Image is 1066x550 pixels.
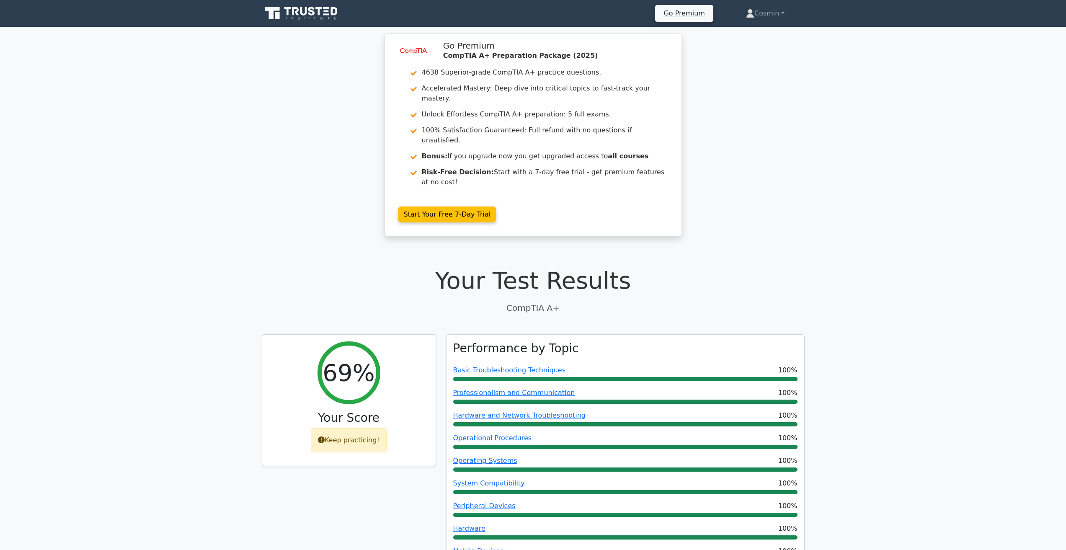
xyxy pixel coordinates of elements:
h2: 69% [323,359,374,387]
span: 100% [778,524,798,534]
div: Keep practicing! [311,428,387,452]
a: Start Your Free 7-Day Trial [398,207,496,222]
h1: Your Test Results [262,266,805,294]
span: 100% [778,388,798,398]
span: 100% [778,501,798,511]
h3: Your Score [269,411,429,425]
a: Operating Systems [453,457,517,465]
p: CompTIA A+ [262,302,805,314]
h3: Performance by Topic [453,341,579,356]
span: 100% [778,478,798,488]
a: System Compatibility [453,479,525,487]
a: Hardware and Network Troubleshooting [453,411,586,419]
span: 100% [778,411,798,421]
a: Basic Troubleshooting Techniques [453,366,566,374]
span: 100% [778,456,798,466]
a: Cosmin [726,5,805,22]
a: Operational Procedures [453,434,532,442]
span: 100% [778,365,798,375]
a: Peripheral Devices [453,502,516,510]
a: Go Premium [658,8,710,19]
a: Hardware [453,524,485,532]
a: Professionalism and Communication [453,389,575,397]
span: 100% [778,433,798,443]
